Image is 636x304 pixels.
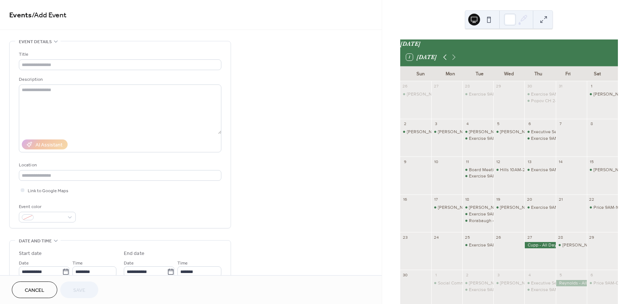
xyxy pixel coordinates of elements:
div: Eaton 12PM-4PM [493,129,524,135]
div: Cupp 12PM-4PM [462,204,493,211]
div: 4 [527,272,532,277]
div: [PERSON_NAME] 11AM-4PM [469,129,526,135]
div: 13 [527,159,532,164]
button: Cancel [12,281,57,298]
div: Popov CH 2-10PM [524,98,555,104]
div: Exercise 9AM-10AM [462,173,493,179]
div: Exercise 9AM-10AM [524,167,555,173]
div: Beyer CH 1:00PM-5:30 PM [431,204,462,211]
div: [PERSON_NAME] 1:00PM-5:30 PM [438,204,509,211]
div: 31 [558,83,564,89]
div: 26 [402,83,408,89]
span: Cancel [25,287,44,294]
div: 4 [465,121,470,127]
div: Sat [582,66,612,81]
div: Exercise 9AM-10AM [462,211,493,217]
div: Exercise 9AM-10AM [524,287,555,293]
div: 1 [433,272,439,277]
div: Exercise 9AM-10AM [469,135,509,142]
div: 23 [402,234,408,240]
div: 27 [433,83,439,89]
div: Hills 10AM-2PM [493,167,524,173]
div: [PERSON_NAME] 12PM-4PM [469,204,527,211]
div: Rorabaugh 4-Close [462,218,493,224]
div: Exercise 9AM-10AM [469,211,509,217]
div: 30 [402,272,408,277]
div: Event color [19,203,74,211]
div: Exercise 9AM-10AM [531,167,571,173]
div: Price 9AM-CL [587,280,618,286]
div: 5 [496,121,501,127]
div: Price 9AM-CL [594,280,621,286]
div: [PERSON_NAME] 12PM-4PM [500,129,558,135]
div: Eaton 12PM-4PM [493,280,524,286]
div: Thu [524,66,553,81]
div: 11 [465,159,470,164]
div: 10 [433,159,439,164]
div: [PERSON_NAME] 10AM - 7PM [562,242,623,248]
div: End date [124,250,144,258]
div: Board Meeting 5PM-9PM [462,167,493,173]
div: Exercise 9AM-10AM [462,91,493,97]
div: 29 [496,83,501,89]
div: Mon [435,66,465,81]
div: 9 [402,159,408,164]
div: Exercise 9AM-10AM [524,204,555,211]
div: Price 9AM-10PM [587,204,618,211]
span: Time [72,259,83,267]
div: 2 [402,121,408,127]
div: Exercise 9AM-10AM [469,91,509,97]
div: Fri [553,66,583,81]
div: 28 [558,234,564,240]
div: Exercise 9AM-10AM [469,173,509,179]
div: [PERSON_NAME] 4PM - CL [407,129,462,135]
div: 21 [558,197,564,202]
div: Exercise 9AM-10AM [531,204,571,211]
div: Tue [465,66,494,81]
div: Executive Session 6PM-9PM [524,280,555,286]
div: Exercise 9AM-10AM [531,287,571,293]
span: / Add Event [32,8,67,23]
div: Hills 10AM-2PM [500,167,532,173]
div: Cupp 11AM-4PM [462,280,493,286]
div: 29 [589,234,595,240]
span: Date and time [19,237,52,245]
div: Executive Session 6PM-9PM [524,129,555,135]
div: 18 [465,197,470,202]
div: Description [19,76,220,83]
div: Stillwell CH All Day [431,129,462,135]
a: Events [9,8,32,23]
div: 3 [496,272,501,277]
div: 16 [402,197,408,202]
div: 24 [433,234,439,240]
div: [DATE] [400,39,618,48]
div: 5 [558,272,564,277]
div: 8 [589,121,595,127]
div: [PERSON_NAME] 12PM-4PM [500,204,558,211]
div: 22 [589,197,595,202]
div: 2 [465,272,470,277]
div: Rorabaugh 4-Close [469,218,508,224]
div: Popov CH 2-10PM [531,98,568,104]
div: Exercise 9AM-10AM [524,91,555,97]
div: Title [19,51,220,58]
div: 12 [496,159,501,164]
div: Eaton 12PM-4PM [493,204,524,211]
div: [PERSON_NAME] All Day [438,129,489,135]
div: Lawrence 10AM - 7PM [556,242,587,248]
div: Exercise 9AM-10AM [462,287,493,293]
div: Price 9AM-10PM [594,204,627,211]
div: 3 [433,121,439,127]
div: Cupp 11AM-4PM [462,129,493,135]
div: 14 [558,159,564,164]
div: 30 [527,83,532,89]
div: 25 [465,234,470,240]
span: Event details [19,38,52,46]
div: 1 [589,83,595,89]
div: 7 [558,121,564,127]
div: Exercise 9AM-10AM [531,135,571,142]
div: 6 [527,121,532,127]
div: Morgan 4PM - CL [400,129,431,135]
div: Exercise 9AM-10AM [462,135,493,142]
